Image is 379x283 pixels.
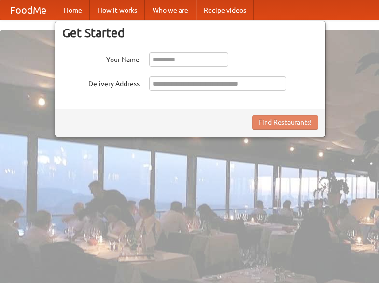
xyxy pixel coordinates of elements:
[90,0,145,20] a: How it works
[62,26,318,40] h3: Get Started
[56,0,90,20] a: Home
[62,52,140,64] label: Your Name
[62,76,140,89] label: Delivery Address
[196,0,254,20] a: Recipe videos
[145,0,196,20] a: Who we are
[252,115,318,130] button: Find Restaurants!
[0,0,56,20] a: FoodMe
